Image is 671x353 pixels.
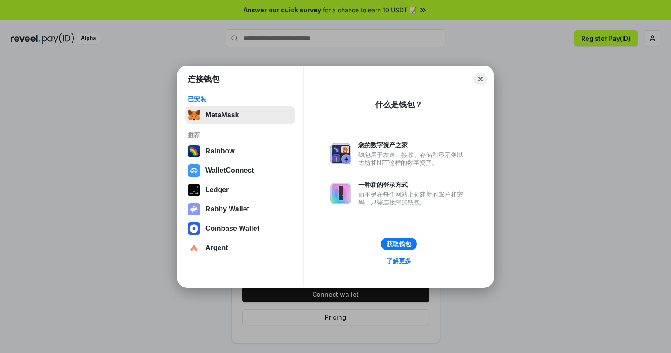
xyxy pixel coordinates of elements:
div: 钱包用于发送、接收、存储和显示像以太坊和NFT这样的数字资产。 [358,151,467,167]
img: svg+xml,%3Csvg%20width%3D%2228%22%20height%3D%2228%22%20viewBox%3D%220%200%2028%2028%22%20fill%3D... [188,222,200,235]
button: Argent [185,239,295,257]
div: Coinbase Wallet [205,225,259,233]
img: svg+xml,%3Csvg%20width%3D%2228%22%20height%3D%2228%22%20viewBox%3D%220%200%2028%2028%22%20fill%3D... [188,242,200,254]
a: 了解更多 [381,255,416,267]
div: 您的数字资产之家 [358,141,467,149]
div: Ledger [205,186,229,194]
img: svg+xml,%3Csvg%20width%3D%2228%22%20height%3D%2228%22%20viewBox%3D%220%200%2028%2028%22%20fill%3D... [188,164,200,177]
img: svg+xml,%3Csvg%20xmlns%3D%22http%3A%2F%2Fwww.w3.org%2F2000%2Fsvg%22%20fill%3D%22none%22%20viewBox... [188,203,200,215]
div: Rabby Wallet [205,205,249,213]
img: svg+xml,%3Csvg%20xmlns%3D%22http%3A%2F%2Fwww.w3.org%2F2000%2Fsvg%22%20fill%3D%22none%22%20viewBox... [330,143,351,164]
button: Rabby Wallet [185,200,295,218]
button: Coinbase Wallet [185,220,295,237]
button: WalletConnect [185,162,295,179]
div: 获取钱包 [387,240,411,248]
div: Argent [205,244,228,252]
button: 获取钱包 [381,238,417,250]
div: Rainbow [205,147,235,155]
div: WalletConnect [205,167,254,175]
div: 而不是在每个网站上创建新的账户和密码，只需连接您的钱包。 [358,190,467,206]
button: MetaMask [185,106,295,124]
h1: 连接钱包 [188,74,219,84]
div: 已安装 [188,95,293,103]
img: svg+xml,%3Csvg%20width%3D%22120%22%20height%3D%22120%22%20viewBox%3D%220%200%20120%20120%22%20fil... [188,145,200,157]
img: svg+xml,%3Csvg%20xmlns%3D%22http%3A%2F%2Fwww.w3.org%2F2000%2Fsvg%22%20width%3D%2228%22%20height%3... [188,184,200,196]
div: 一种新的登录方式 [358,181,467,189]
button: Ledger [185,181,295,199]
div: 了解更多 [387,257,411,265]
div: MetaMask [205,111,239,119]
img: svg+xml,%3Csvg%20fill%3D%22none%22%20height%3D%2233%22%20viewBox%3D%220%200%2035%2033%22%20width%... [188,109,200,121]
button: Rainbow [185,142,295,160]
div: 推荐 [188,131,293,139]
button: Close [474,73,487,85]
div: 什么是钱包？ [375,99,423,110]
img: svg+xml,%3Csvg%20xmlns%3D%22http%3A%2F%2Fwww.w3.org%2F2000%2Fsvg%22%20fill%3D%22none%22%20viewBox... [330,183,351,204]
